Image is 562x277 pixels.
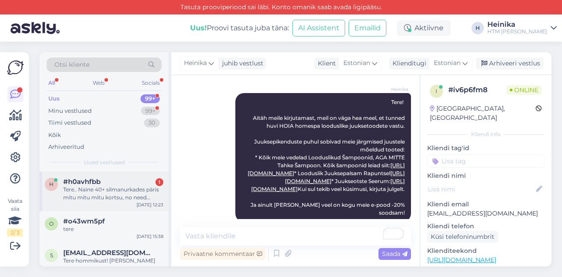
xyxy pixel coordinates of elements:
[427,144,544,153] p: Kliendi tag'id
[141,107,160,115] div: 99+
[427,200,544,209] p: Kliendi email
[472,22,484,34] div: H
[427,171,544,180] p: Kliendi nimi
[248,99,406,216] span: Tere! Aitäh meile kirjutamast, meil on väga hea meel, et tunned huvi HOIA homespa looduslike juuk...
[487,28,547,35] div: HTM [PERSON_NAME]
[91,77,106,89] div: Web
[47,77,57,89] div: All
[7,59,24,76] img: Askly Logo
[506,85,542,95] span: Online
[137,201,163,208] div: [DATE] 12:23
[427,256,496,264] a: [URL][DOMAIN_NAME]
[49,220,54,227] span: o
[184,58,207,68] span: Heinika
[190,23,289,33] div: Proovi tasuta juba täna:
[63,257,163,273] div: Tere hommikust! [PERSON_NAME] Clear skin challege, aga ma ei saanud eile videot meilile!
[428,184,534,194] input: Lisa nimi
[180,248,266,260] div: Privaatne kommentaar
[144,119,160,127] div: 30
[427,155,544,168] input: Lisa tag
[436,88,437,94] span: i
[140,94,160,103] div: 99+
[349,20,386,36] button: Emailid
[427,231,498,243] div: Küsi telefoninumbrit
[48,119,91,127] div: Tiimi vestlused
[84,158,125,166] span: Uued vestlused
[50,252,53,259] span: s
[190,24,207,32] b: Uus!
[427,222,544,231] p: Kliendi telefon
[63,217,105,225] span: #o43wm5pf
[343,58,370,68] span: Estonian
[140,77,162,89] div: Socials
[427,209,544,218] p: [EMAIL_ADDRESS][DOMAIN_NAME]
[430,104,536,122] div: [GEOGRAPHIC_DATA], [GEOGRAPHIC_DATA]
[382,250,407,258] span: Saada
[448,85,506,95] div: # iv6p6fm8
[487,21,547,28] div: Heinika
[49,181,54,187] span: h
[434,58,461,68] span: Estonian
[219,59,263,68] div: juhib vestlust
[180,227,411,245] textarea: To enrich screen reader interactions, please activate Accessibility in Grammarly extension settings
[487,21,557,35] a: HeinikaHTM [PERSON_NAME]
[397,20,450,36] div: Aktiivne
[63,249,155,257] span: sirje.puusepp2@mail.ee
[155,178,163,186] div: 1
[476,58,544,69] div: Arhiveeri vestlus
[7,197,23,237] div: Vaata siia
[7,229,23,237] div: 2 / 3
[389,59,426,68] div: Klienditugi
[48,107,92,115] div: Minu vestlused
[63,178,101,186] span: #h0avhfbb
[48,94,60,103] div: Uus
[375,86,408,93] span: Heinika
[427,246,544,255] p: Klienditeekond
[314,59,336,68] div: Klient
[427,130,544,138] div: Kliendi info
[63,186,163,201] div: Tere.. Naine 40+ silmanurkades päris mitu mitu mitu kortsu, no need kanavarbad nagu öeldakse.. te...
[137,233,163,240] div: [DATE] 15:38
[48,143,84,151] div: Arhiveeritud
[54,60,90,69] span: Otsi kliente
[63,225,163,233] div: tere
[48,131,61,140] div: Kõik
[292,20,345,36] button: AI Assistent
